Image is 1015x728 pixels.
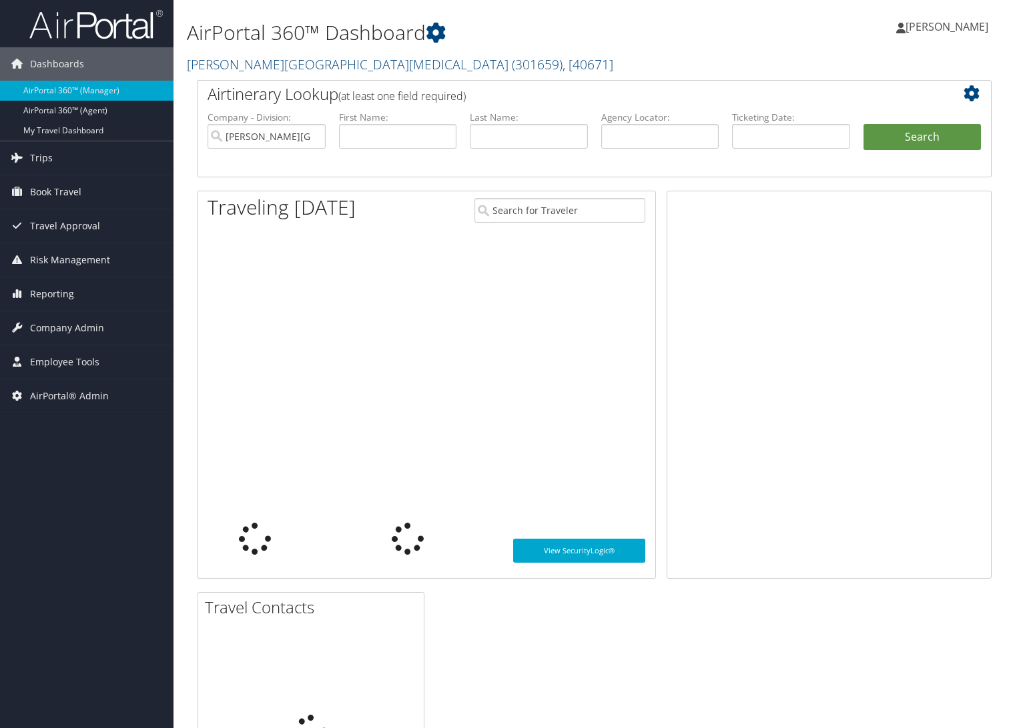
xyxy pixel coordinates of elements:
[187,19,730,47] h1: AirPortal 360™ Dashboard
[601,111,719,124] label: Agency Locator:
[470,111,588,124] label: Last Name:
[208,193,356,221] h1: Traveling [DATE]
[30,209,100,243] span: Travel Approval
[30,141,53,175] span: Trips
[563,55,613,73] span: , [ 40671 ]
[187,55,613,73] a: [PERSON_NAME][GEOGRAPHIC_DATA][MEDICAL_DATA]
[30,311,104,345] span: Company Admin
[339,111,457,124] label: First Name:
[338,89,466,103] span: (at least one field required)
[208,111,326,124] label: Company - Division:
[29,9,163,40] img: airportal-logo.png
[30,345,99,379] span: Employee Tools
[864,124,982,151] button: Search
[512,55,563,73] span: ( 301659 )
[30,243,110,277] span: Risk Management
[30,379,109,413] span: AirPortal® Admin
[30,277,74,311] span: Reporting
[474,198,645,223] input: Search for Traveler
[513,539,646,563] a: View SecurityLogic®
[30,47,84,81] span: Dashboards
[30,175,81,209] span: Book Travel
[896,7,1002,47] a: [PERSON_NAME]
[208,83,915,105] h2: Airtinerary Lookup
[732,111,850,124] label: Ticketing Date:
[906,19,988,34] span: [PERSON_NAME]
[205,596,424,619] h2: Travel Contacts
